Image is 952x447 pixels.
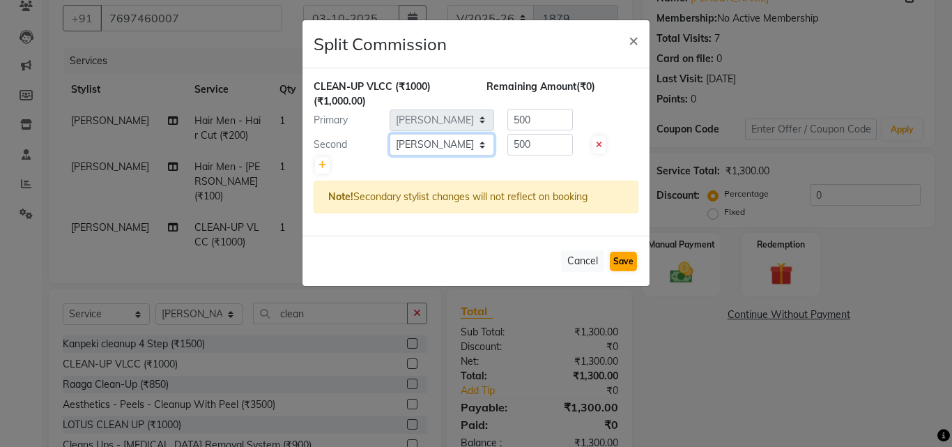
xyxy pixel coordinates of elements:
[486,80,576,93] span: Remaining Amount
[617,20,650,59] button: Close
[314,181,638,213] div: Secondary stylist changes will not reflect on booking
[303,113,390,128] div: Primary
[576,80,595,93] span: (₹0)
[303,137,390,152] div: Second
[314,95,366,107] span: (₹1,000.00)
[610,252,637,271] button: Save
[629,29,638,50] span: ×
[314,31,447,56] h4: Split Commission
[314,80,431,93] span: CLEAN-UP VLCC (₹1000)
[328,190,353,203] strong: Note!
[561,250,604,272] button: Cancel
